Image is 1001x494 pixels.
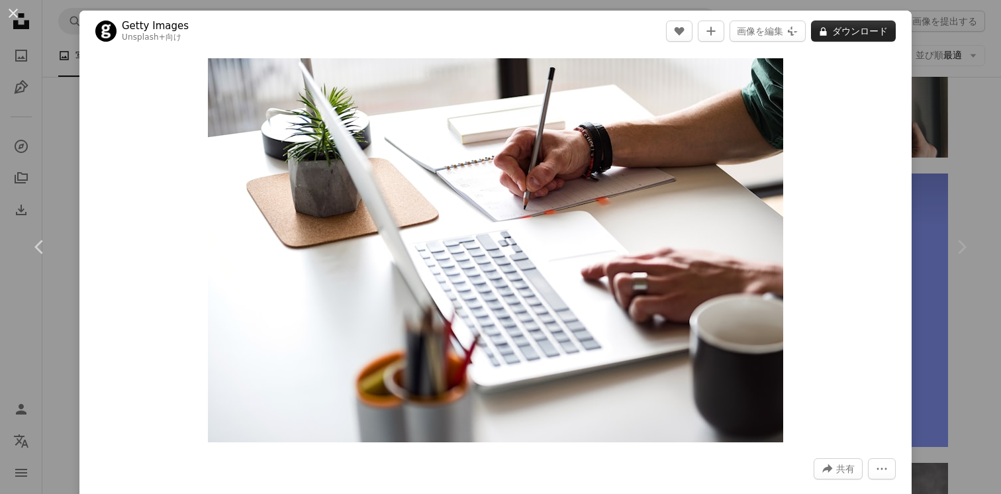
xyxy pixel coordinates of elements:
[122,32,189,43] div: 向け
[811,21,896,42] button: ダウンロード
[730,21,806,42] button: 画像を編集
[666,21,692,42] button: いいね！
[208,58,783,442] img: フリーランサーはラップトップを使用しており、ノートブックに書き込みます。ペンを持つ男性の手の接写
[208,58,783,442] button: この画像でズームインする
[122,19,189,32] a: Getty Images
[95,21,117,42] img: Getty Imagesのプロフィールを見る
[698,21,724,42] button: コレクションに追加する
[836,459,855,479] span: 共有
[122,32,166,42] a: Unsplash+
[814,458,863,479] button: このビジュアルを共有する
[868,458,896,479] button: その他のアクション
[922,183,1001,311] div: 次へ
